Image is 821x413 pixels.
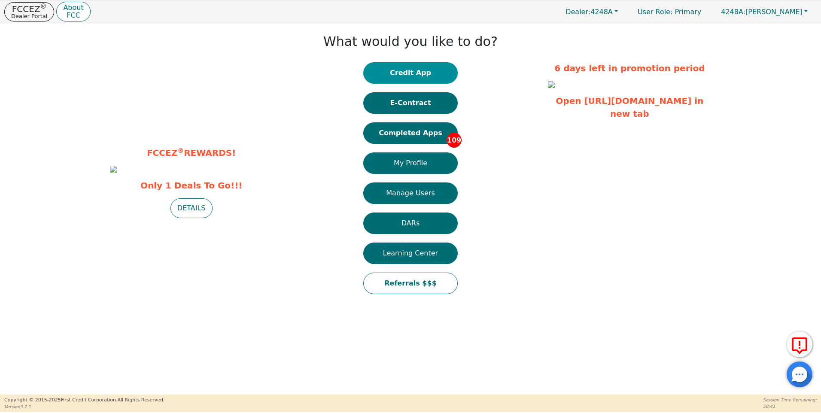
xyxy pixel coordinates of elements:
span: All Rights Reserved. [117,397,164,403]
span: Dealer: [566,8,590,16]
button: Completed Apps109 [363,122,458,144]
button: Credit App [363,62,458,84]
p: Copyright © 2015- 2025 First Credit Corporation. [4,397,164,404]
button: Manage Users [363,182,458,204]
p: FCC [63,12,83,19]
a: User Role: Primary [629,3,710,20]
p: Dealer Portal [11,13,47,19]
p: Version 3.2.1 [4,404,164,410]
button: FCCEZ®Dealer Portal [4,2,54,21]
button: DETAILS [170,198,213,218]
button: Referrals $$$ [363,273,458,294]
span: 4248A [566,8,613,16]
img: f6127e2f-3f2e-418d-a10e-0913cf420a22 [548,81,555,88]
span: 109 [447,133,462,148]
a: Open [URL][DOMAIN_NAME] in new tab [556,96,703,119]
h1: What would you like to do? [323,34,498,49]
button: Report Error to FCC [787,331,812,357]
button: E-Contract [363,92,458,114]
p: FCCEZ REWARDS! [110,146,273,159]
p: About [63,4,83,11]
img: 182a753e-4b5e-4279-a2ac-fe0c1a1a16e5 [110,166,117,173]
button: Learning Center [363,243,458,264]
button: AboutFCC [56,2,90,22]
span: User Role : [638,8,672,16]
p: FCCEZ [11,5,47,13]
sup: ® [40,3,47,10]
span: [PERSON_NAME] [721,8,803,16]
p: Session Time Remaining: [763,397,817,403]
button: Dealer:4248A [556,5,627,18]
p: 6 days left in promotion period [548,62,711,75]
span: Only 1 Deals To Go!!! [110,179,273,192]
p: 58:41 [763,403,817,410]
button: DARs [363,213,458,234]
button: 4248A:[PERSON_NAME] [712,5,817,18]
p: Primary [629,3,710,20]
span: 4248A: [721,8,745,16]
sup: ® [177,147,184,155]
button: My Profile [363,152,458,174]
